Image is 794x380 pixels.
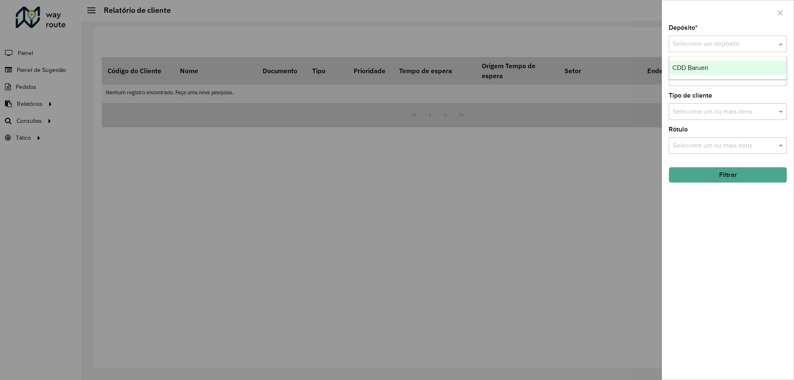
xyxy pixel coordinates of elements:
[669,56,787,80] ng-dropdown-panel: Options list
[669,124,688,134] label: Rótulo
[669,23,698,33] label: Depósito
[672,64,708,71] span: CDD Barueri
[669,167,787,183] button: Filtrar
[669,91,712,100] label: Tipo de cliente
